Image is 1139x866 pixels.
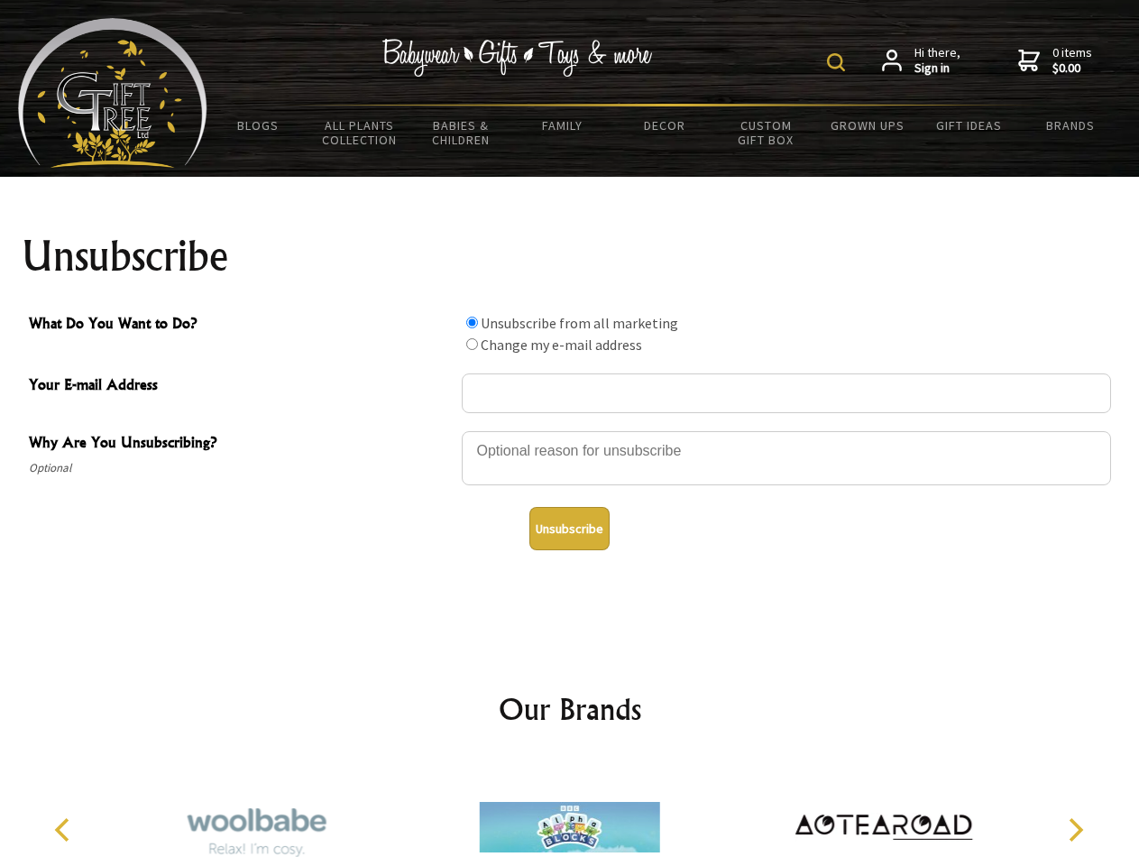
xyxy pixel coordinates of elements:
[1052,60,1092,77] strong: $0.00
[462,431,1111,485] textarea: Why Are You Unsubscribing?
[481,336,642,354] label: Change my e-mail address
[29,312,453,338] span: What Do You Want to Do?
[882,45,960,77] a: Hi there,Sign in
[309,106,411,159] a: All Plants Collection
[481,314,678,332] label: Unsubscribe from all marketing
[1055,810,1095,850] button: Next
[1018,45,1092,77] a: 0 items$0.00
[466,338,478,350] input: What Do You Want to Do?
[29,373,453,400] span: Your E-mail Address
[22,235,1118,278] h1: Unsubscribe
[36,687,1104,731] h2: Our Brands
[1020,106,1122,144] a: Brands
[715,106,817,159] a: Custom Gift Box
[613,106,715,144] a: Decor
[410,106,512,159] a: Babies & Children
[45,810,85,850] button: Previous
[18,18,207,168] img: Babyware - Gifts - Toys and more...
[207,106,309,144] a: BLOGS
[816,106,918,144] a: Grown Ups
[529,507,610,550] button: Unsubscribe
[29,457,453,479] span: Optional
[466,317,478,328] input: What Do You Want to Do?
[918,106,1020,144] a: Gift Ideas
[512,106,614,144] a: Family
[29,431,453,457] span: Why Are You Unsubscribing?
[1052,44,1092,77] span: 0 items
[914,45,960,77] span: Hi there,
[914,60,960,77] strong: Sign in
[462,373,1111,413] input: Your E-mail Address
[827,53,845,71] img: product search
[382,39,653,77] img: Babywear - Gifts - Toys & more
